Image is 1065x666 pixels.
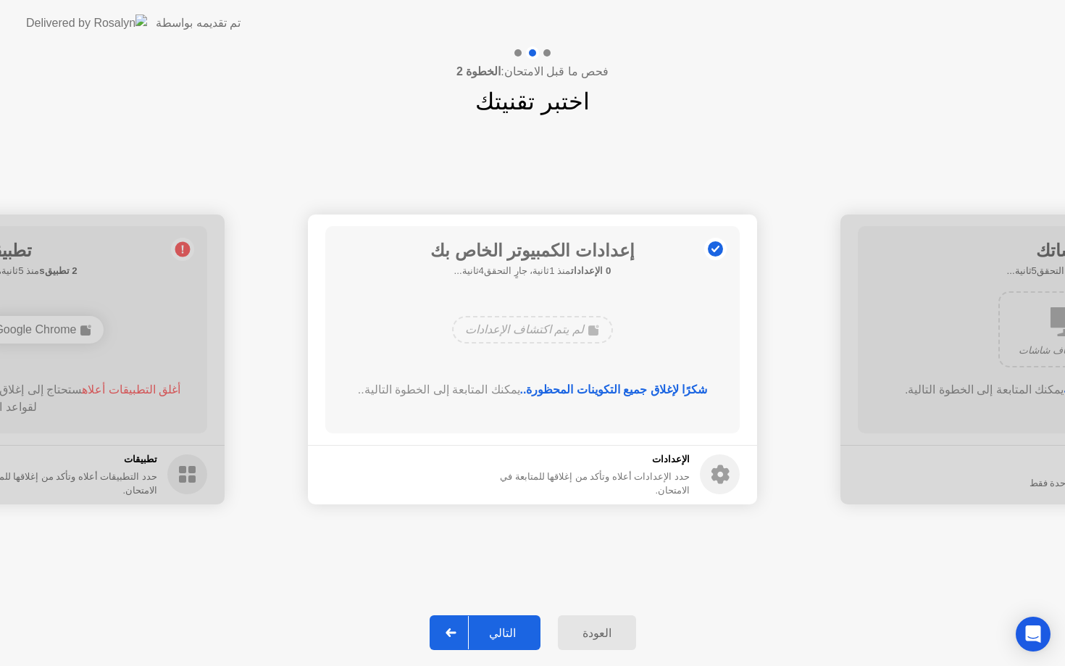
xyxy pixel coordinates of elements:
[475,84,590,119] h1: اختبر تقنيتك
[470,470,690,497] div: حدد الإعدادات أعلاه وتأكد من إغلاقها للمتابعة في الامتحان.
[430,264,635,278] h5: منذ 1ثانية، جارٍ التحقق4ثانية...
[346,381,719,399] div: يمكنك المتابعة إلى الخطوة التالية..
[430,615,540,650] button: التالي
[156,14,241,32] div: تم تقديمه بواسطة
[562,626,632,640] div: العودة
[558,615,636,650] button: العودة
[430,238,635,264] h1: إعدادات الكمبيوتر الخاص بك
[1016,617,1051,652] div: Open Intercom Messenger
[452,316,612,344] div: لم يتم اكتشاف الإعدادات
[470,452,690,467] h5: الإعدادات
[520,383,708,396] b: شكرًا لإغلاق جميع التكوينات المحظورة..
[456,65,501,78] b: الخطوة 2
[26,14,147,31] img: Delivered by Rosalyn
[469,626,536,640] div: التالي
[571,265,611,276] b: 0 الإعدادات
[456,63,609,80] h4: فحص ما قبل الامتحان:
